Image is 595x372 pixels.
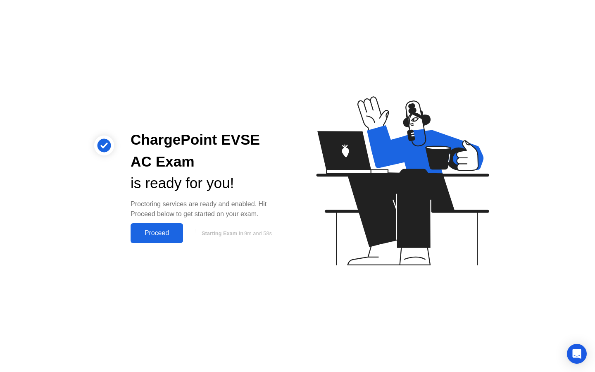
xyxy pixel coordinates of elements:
[567,344,587,364] div: Open Intercom Messenger
[131,223,183,243] button: Proceed
[133,229,181,237] div: Proceed
[244,230,272,236] span: 9m and 58s
[187,225,284,241] button: Starting Exam in9m and 58s
[131,199,284,219] div: Proctoring services are ready and enabled. Hit Proceed below to get started on your exam.
[131,129,284,173] div: ChargePoint EVSE AC Exam
[131,172,284,194] div: is ready for you!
